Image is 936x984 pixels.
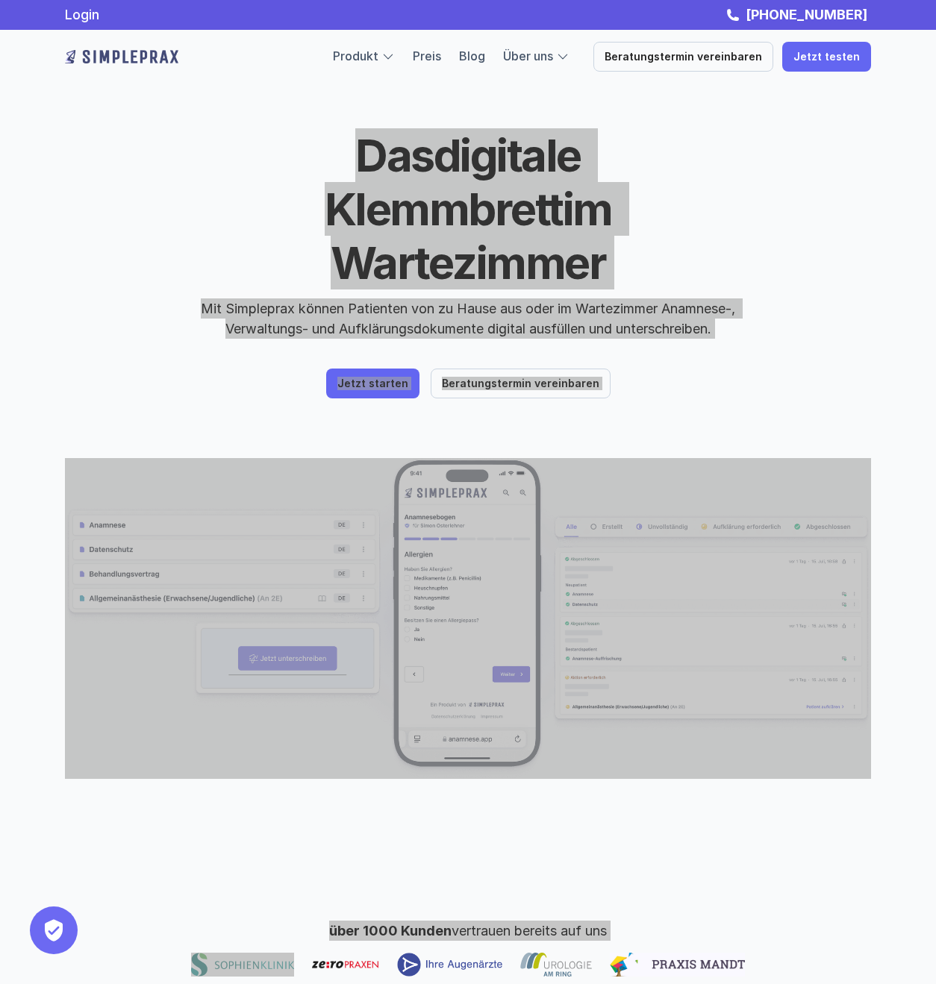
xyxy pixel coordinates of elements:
[337,377,408,390] p: Jetzt starten
[210,128,726,289] h1: digitale Klemmbrett
[355,128,434,182] span: Das
[459,48,485,63] a: Blog
[188,298,748,339] p: Mit Simpleprax können Patienten von zu Hause aus oder im Wartezimmer Anamnese-, Verwaltungs- und ...
[329,921,607,941] p: vertrauen bereits auf uns
[746,7,867,22] strong: [PHONE_NUMBER]
[326,369,419,398] a: Jetzt starten
[605,51,762,63] p: Beratungstermin vereinbaren
[742,7,871,22] a: [PHONE_NUMBER]
[65,7,99,22] a: Login
[413,48,441,63] a: Preis
[503,48,553,63] a: Über uns
[333,48,378,63] a: Produkt
[593,42,773,72] a: Beratungstermin vereinbaren
[793,51,860,63] p: Jetzt testen
[65,458,871,779] img: Beispielscreenshots aus der Simpleprax Anwendung
[329,923,452,938] span: über 1000 Kunden
[331,182,620,289] span: im Wartezimmer
[442,377,599,390] p: Beratungstermin vereinbaren
[431,369,611,398] a: Beratungstermin vereinbaren
[782,42,871,72] a: Jetzt testen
